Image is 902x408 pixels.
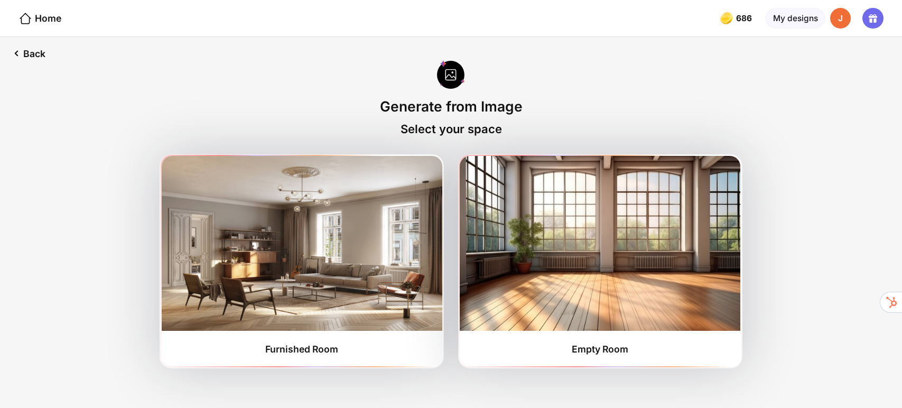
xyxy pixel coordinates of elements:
[162,156,442,330] img: furnishedRoom1.jpg
[460,156,740,330] img: furnishedRoom2.jpg
[18,12,61,25] div: Home
[401,122,502,136] div: Select your space
[380,98,523,115] div: Generate from Image
[736,14,754,23] span: 686
[765,8,825,29] div: My designs
[572,344,628,355] div: Empty Room
[265,344,338,355] div: Furnished Room
[830,8,851,29] div: J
